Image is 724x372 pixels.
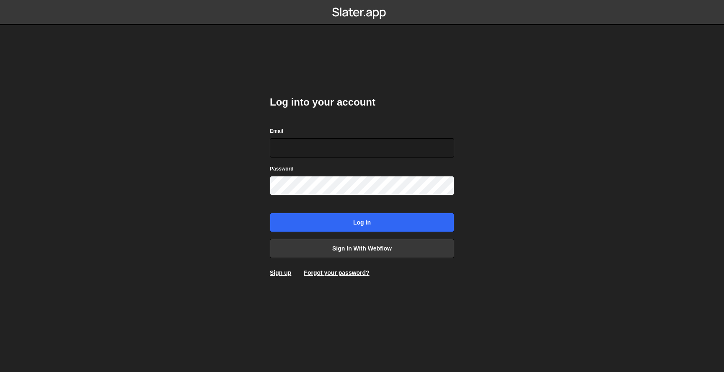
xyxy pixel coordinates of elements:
label: Password [270,165,294,173]
a: Sign in with Webflow [270,239,454,258]
input: Log in [270,213,454,232]
label: Email [270,127,283,135]
a: Forgot your password? [304,269,369,276]
a: Sign up [270,269,291,276]
h2: Log into your account [270,96,454,109]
